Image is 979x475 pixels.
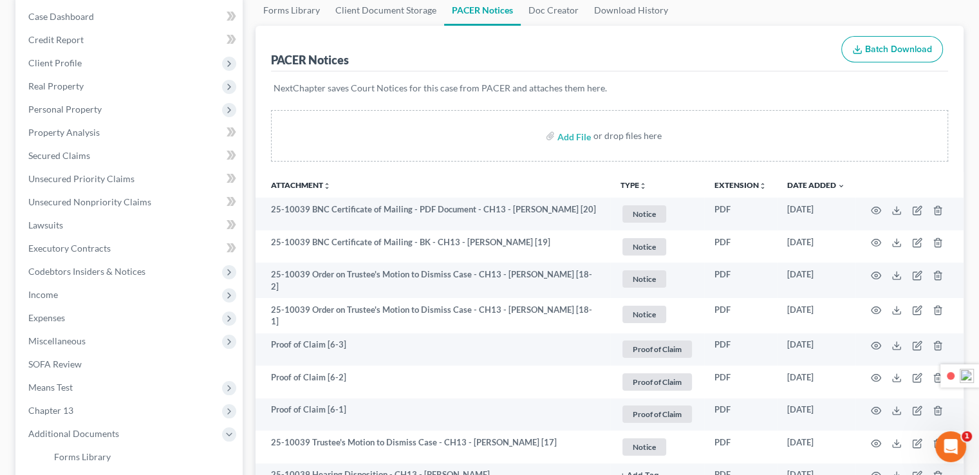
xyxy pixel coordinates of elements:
[28,335,86,346] span: Miscellaneous
[777,431,855,463] td: [DATE]
[620,268,694,290] a: Notice
[620,371,694,393] a: Proof of Claim
[620,339,694,360] a: Proof of Claim
[704,431,777,463] td: PDF
[777,333,855,366] td: [DATE]
[28,34,84,45] span: Credit Report
[777,398,855,431] td: [DATE]
[28,405,73,416] span: Chapter 13
[28,312,65,323] span: Expenses
[704,333,777,366] td: PDF
[962,431,972,442] span: 1
[620,236,694,257] a: Notice
[28,57,82,68] span: Client Profile
[622,373,692,391] span: Proof of Claim
[704,263,777,298] td: PDF
[18,121,243,144] a: Property Analysis
[18,5,243,28] a: Case Dashboard
[28,359,82,369] span: SOFA Review
[256,263,610,298] td: 25-10039 Order on Trustee's Motion to Dismiss Case - CH13 - [PERSON_NAME] [18-2]
[704,366,777,398] td: PDF
[639,182,647,190] i: unfold_more
[28,127,100,138] span: Property Analysis
[787,180,845,190] a: Date Added expand_more
[28,11,94,22] span: Case Dashboard
[620,304,694,325] a: Notice
[865,44,932,55] span: Batch Download
[18,144,243,167] a: Secured Claims
[620,436,694,458] a: Notice
[622,205,666,223] span: Notice
[256,366,610,398] td: Proof of Claim [6-2]
[44,445,243,469] a: Forms Library
[271,52,349,68] div: PACER Notices
[593,129,662,142] div: or drop files here
[54,451,111,462] span: Forms Library
[620,404,694,425] a: Proof of Claim
[935,431,966,462] iframe: Intercom live chat
[837,182,845,190] i: expand_more
[28,80,84,91] span: Real Property
[18,353,243,376] a: SOFA Review
[704,230,777,263] td: PDF
[28,150,90,161] span: Secured Claims
[714,180,767,190] a: Extensionunfold_more
[28,104,102,115] span: Personal Property
[777,230,855,263] td: [DATE]
[28,173,135,184] span: Unsecured Priority Claims
[620,182,647,190] button: TYPEunfold_more
[256,333,610,366] td: Proof of Claim [6-3]
[777,263,855,298] td: [DATE]
[777,366,855,398] td: [DATE]
[622,438,666,456] span: Notice
[622,340,692,358] span: Proof of Claim
[704,298,777,333] td: PDF
[256,230,610,263] td: 25-10039 BNC Certificate of Mailing - BK - CH13 - [PERSON_NAME] [19]
[622,306,666,323] span: Notice
[777,198,855,230] td: [DATE]
[271,180,331,190] a: Attachmentunfold_more
[622,405,692,423] span: Proof of Claim
[18,28,243,51] a: Credit Report
[704,398,777,431] td: PDF
[18,167,243,191] a: Unsecured Priority Claims
[18,214,243,237] a: Lawsuits
[620,203,694,225] a: Notice
[622,270,666,288] span: Notice
[256,398,610,431] td: Proof of Claim [6-1]
[28,428,119,439] span: Additional Documents
[18,237,243,260] a: Executory Contracts
[777,298,855,333] td: [DATE]
[622,238,666,256] span: Notice
[28,289,58,300] span: Income
[256,298,610,333] td: 25-10039 Order on Trustee's Motion to Dismiss Case - CH13 - [PERSON_NAME] [18-1]
[704,198,777,230] td: PDF
[28,243,111,254] span: Executory Contracts
[28,196,151,207] span: Unsecured Nonpriority Claims
[759,182,767,190] i: unfold_more
[323,182,331,190] i: unfold_more
[256,431,610,463] td: 25-10039 Trustee's Motion to Dismiss Case - CH13 - [PERSON_NAME] [17]
[28,382,73,393] span: Means Test
[18,191,243,214] a: Unsecured Nonpriority Claims
[28,219,63,230] span: Lawsuits
[256,198,610,230] td: 25-10039 BNC Certificate of Mailing - PDF Document - CH13 - [PERSON_NAME] [20]
[28,266,145,277] span: Codebtors Insiders & Notices
[841,36,943,63] button: Batch Download
[274,82,946,95] p: NextChapter saves Court Notices for this case from PACER and attaches them here.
